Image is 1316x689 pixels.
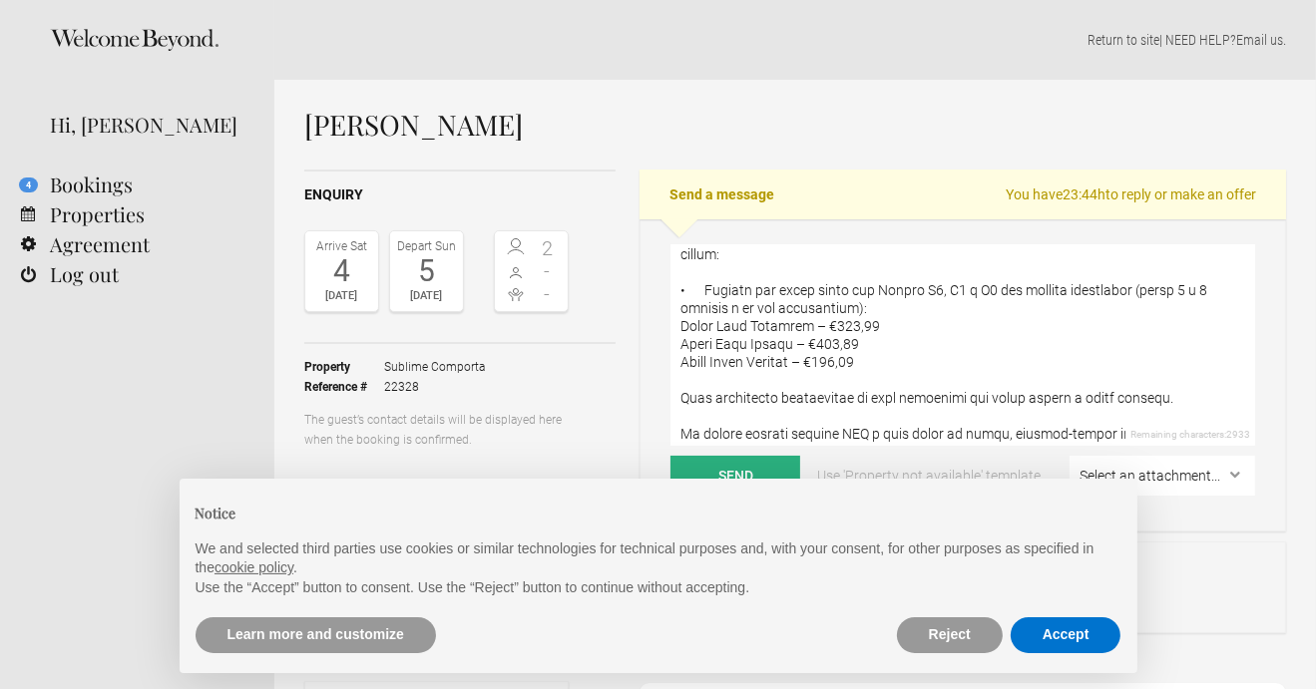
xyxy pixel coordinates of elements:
a: Email us [1236,32,1283,48]
h1: [PERSON_NAME] [304,110,1286,140]
flynt-notification-badge: 4 [19,177,38,192]
button: Reject [897,617,1003,653]
p: Use the “Accept” button to consent. Use the “Reject” button to continue without accepting. [196,578,1121,598]
a: Use 'Property not available' template [803,456,1055,496]
div: 5 [395,256,458,286]
button: Learn more and customize [196,617,436,653]
button: Send [670,456,800,496]
span: - [532,261,564,281]
span: You have to reply or make an offer [1006,184,1256,204]
p: | NEED HELP? . [304,30,1286,50]
p: The guest’s contact details will be displayed here when the booking is confirmed. [304,410,569,450]
h2: Send a message [640,170,1286,219]
strong: Property [304,357,384,377]
span: 22328 [384,377,485,397]
div: Arrive Sat [310,236,373,256]
button: Accept [1011,617,1121,653]
a: Return to site [1088,32,1159,48]
div: [DATE] [395,286,458,306]
a: cookie policy - link opens in a new tab [215,559,293,575]
div: 4 [310,256,373,286]
span: - [532,284,564,304]
h2: Notice [196,503,1121,523]
span: Sublime Comporta [384,357,485,377]
h2: Enquiry [304,184,616,205]
div: Hi, [PERSON_NAME] [50,110,244,140]
div: [DATE] [310,286,373,306]
flynt-countdown: 23:44h [1063,186,1105,202]
strong: Reference # [304,377,384,397]
p: We and selected third parties use cookies or similar technologies for technical purposes and, wit... [196,539,1121,578]
span: 2 [532,238,564,258]
div: Depart Sun [395,236,458,256]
